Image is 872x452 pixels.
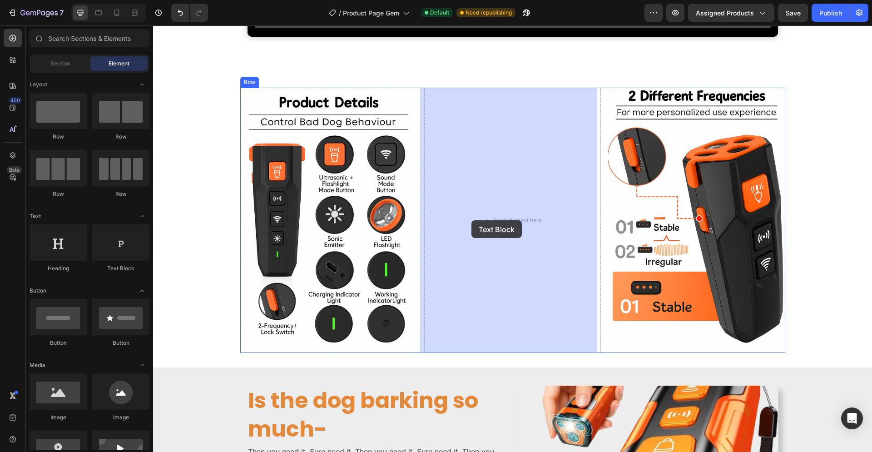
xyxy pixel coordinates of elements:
[30,80,47,89] span: Layout
[4,4,68,22] button: 7
[339,8,341,18] span: /
[171,4,208,22] div: Undo/Redo
[59,7,64,18] p: 7
[153,25,872,452] iframe: Design area
[696,8,754,18] span: Assigned Products
[30,133,87,141] div: Row
[30,361,45,369] span: Media
[841,407,863,429] div: Open Intercom Messenger
[786,9,801,17] span: Save
[135,209,149,224] span: Toggle open
[30,264,87,273] div: Heading
[30,287,46,295] span: Button
[30,212,41,220] span: Text
[92,133,149,141] div: Row
[135,77,149,92] span: Toggle open
[778,4,808,22] button: Save
[50,60,70,68] span: Section
[343,8,399,18] span: Product Page Gem
[30,339,87,347] div: Button
[30,29,149,47] input: Search Sections & Elements
[92,339,149,347] div: Button
[92,264,149,273] div: Text Block
[135,358,149,373] span: Toggle open
[819,8,842,18] div: Publish
[92,190,149,198] div: Row
[135,283,149,298] span: Toggle open
[7,166,22,174] div: Beta
[30,190,87,198] div: Row
[92,413,149,422] div: Image
[30,413,87,422] div: Image
[688,4,774,22] button: Assigned Products
[812,4,850,22] button: Publish
[9,97,22,104] div: 450
[109,60,129,68] span: Element
[466,9,512,17] span: Need republishing
[430,9,449,17] span: Default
